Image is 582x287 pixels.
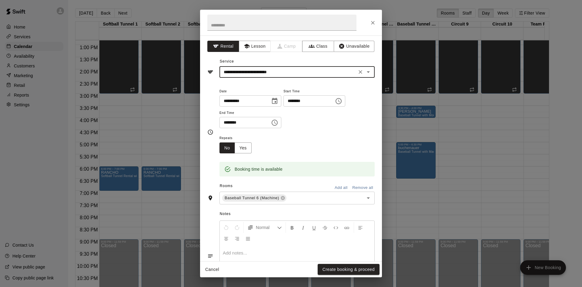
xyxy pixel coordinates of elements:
[232,233,242,244] button: Right Align
[309,222,319,233] button: Format Underline
[232,222,242,233] button: Redo
[364,194,373,202] button: Open
[367,17,378,28] button: Close
[256,224,277,231] span: Normal
[283,87,345,96] span: Start Time
[207,41,239,52] button: Rental
[269,117,281,129] button: Choose time, selected time is 6:00 PM
[364,68,373,76] button: Open
[331,222,341,233] button: Insert Code
[219,109,281,117] span: End Time
[219,134,256,142] span: Repeats
[207,129,213,135] svg: Timing
[334,41,374,52] button: Unavailable
[355,222,366,233] button: Left Align
[219,142,235,154] button: No
[302,41,334,52] button: Class
[287,222,297,233] button: Format Bold
[235,164,283,175] div: Booking time is available
[207,195,213,201] svg: Rooms
[342,222,352,233] button: Insert Link
[222,195,282,201] span: Baseball Tunnel 6 (Machine)
[331,183,351,193] button: Add all
[239,41,271,52] button: Lesson
[221,222,231,233] button: Undo
[220,209,375,219] span: Notes
[271,41,303,52] span: Camps can only be created in the Services page
[220,184,233,188] span: Rooms
[222,194,286,202] div: Baseball Tunnel 6 (Machine)
[356,68,365,76] button: Clear
[235,142,252,154] button: Yes
[245,222,284,233] button: Formatting Options
[219,87,281,96] span: Date
[202,264,222,275] button: Cancel
[351,183,375,193] button: Remove all
[207,69,213,75] svg: Service
[269,95,281,107] button: Choose date, selected date is Aug 21, 2025
[220,59,234,63] span: Service
[320,222,330,233] button: Format Strikethrough
[221,233,231,244] button: Center Align
[243,233,253,244] button: Justify Align
[219,142,252,154] div: outlined button group
[333,95,345,107] button: Choose time, selected time is 5:00 PM
[298,222,308,233] button: Format Italics
[207,253,213,259] svg: Notes
[318,264,380,275] button: Create booking & proceed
